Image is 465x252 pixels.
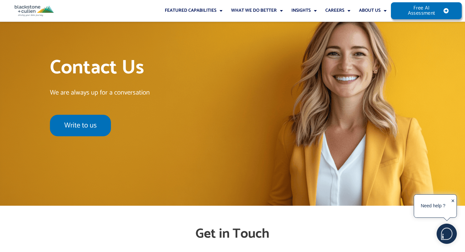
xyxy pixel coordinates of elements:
div: ✕ [451,196,455,216]
span: Write to us [64,122,97,129]
span: Free AI Assessment [404,6,439,16]
p: We are always up for a conversation [50,88,237,98]
h1: Contact Us [50,54,237,82]
a: Free AI Assessment [391,2,462,19]
img: users%2F5SSOSaKfQqXq3cFEnIZRYMEs4ra2%2Fmedia%2Fimages%2F-Bulle%20blanche%20sans%20fond%20%2B%20ma... [437,224,457,244]
a: Write to us [50,115,111,136]
h2: Get in Touch [174,225,291,243]
div: Need help ? [415,196,451,216]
